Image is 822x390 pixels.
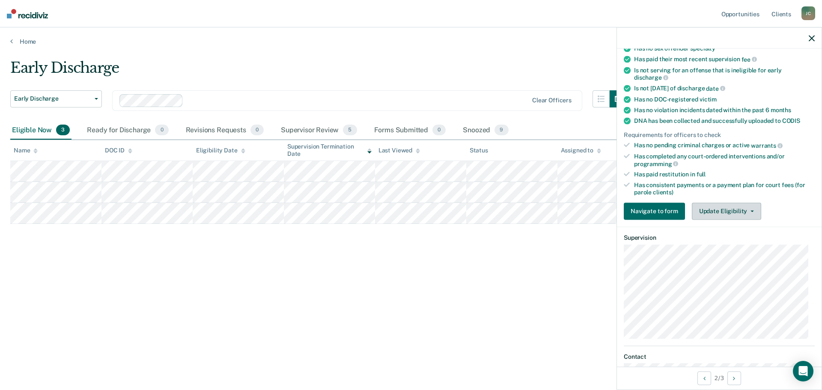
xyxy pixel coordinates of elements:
div: Has no violation incidents dated within the past 6 [634,106,815,113]
div: Status [470,147,488,154]
div: Ready for Discharge [85,121,170,140]
div: Early Discharge [10,59,627,83]
a: Navigate to form [624,202,688,220]
span: warrants [751,142,783,149]
div: Supervisor Review [279,121,359,140]
span: 3 [56,125,70,136]
div: Has consistent payments or a payment plan for court fees (for parole [634,182,815,196]
div: Is not [DATE] of discharge [634,85,815,92]
span: Early Discharge [14,95,91,102]
div: Requirements for officers to check [624,131,815,138]
div: Snoozed [461,121,510,140]
span: 0 [250,125,264,136]
span: full [697,171,706,178]
div: Is not serving for an offense that is ineligible for early [634,66,815,81]
div: DOC ID [105,147,132,154]
div: Forms Submitted [372,121,448,140]
span: specialty [690,45,715,52]
div: Last Viewed [378,147,420,154]
span: 5 [343,125,357,136]
span: discharge [634,74,668,81]
button: Next Opportunity [727,371,741,385]
span: clients) [653,189,673,196]
div: J C [801,6,815,20]
div: Has no pending criminal charges or active [634,142,815,149]
span: programming [634,160,678,167]
span: months [771,106,791,113]
span: 0 [155,125,168,136]
div: DNA has been collected and successfully uploaded to [634,117,815,124]
span: fee [742,56,757,63]
dt: Contact [624,353,815,360]
div: Assigned to [561,147,601,154]
div: Clear officers [532,97,572,104]
div: Has completed any court-ordered interventions and/or [634,153,815,167]
div: Revisions Requests [184,121,265,140]
div: Eligibility Date [196,147,245,154]
div: 2 / 3 [617,366,822,389]
div: Open Intercom Messenger [793,361,813,381]
span: victim [700,95,717,102]
dt: Supervision [624,234,815,241]
a: Home [10,38,812,45]
span: 9 [494,125,508,136]
span: date [706,85,725,92]
div: Has paid their most recent supervision [634,56,815,63]
div: Name [14,147,38,154]
button: Navigate to form [624,202,685,220]
div: Has paid restitution in [634,171,815,178]
div: Has no DOC-registered [634,95,815,103]
span: CODIS [782,117,800,124]
div: Eligible Now [10,121,71,140]
button: Previous Opportunity [697,371,711,385]
div: Supervision Termination Date [287,143,372,158]
span: 0 [432,125,446,136]
button: Update Eligibility [692,202,761,220]
img: Recidiviz [7,9,48,18]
